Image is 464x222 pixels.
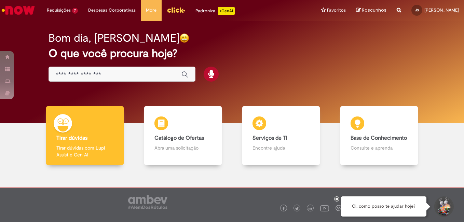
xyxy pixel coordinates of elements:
b: Catálogo de Ofertas [154,135,204,141]
img: ServiceNow [1,3,36,17]
p: Encontre ajuda [253,144,310,151]
div: Padroniza [195,7,235,15]
button: Iniciar Conversa de Suporte [433,196,454,217]
a: Tirar dúvidas Tirar dúvidas com Lupi Assist e Gen Ai [36,106,134,165]
span: [PERSON_NAME] [424,7,459,13]
p: +GenAi [218,7,235,15]
p: Tirar dúvidas com Lupi Assist e Gen Ai [56,144,114,158]
span: More [146,7,156,14]
img: logo_footer_workplace.png [336,205,342,211]
img: logo_footer_facebook.png [282,207,285,210]
span: Requisições [47,7,71,14]
a: Catálogo de Ofertas Abra uma solicitação [134,106,232,165]
b: Tirar dúvidas [56,135,87,141]
img: logo_footer_twitter.png [295,207,299,210]
img: happy-face.png [179,33,189,43]
a: Serviços de TI Encontre ajuda [232,106,330,165]
p: Consulte e aprenda [351,144,408,151]
b: Base de Conhecimento [351,135,407,141]
a: Base de Conhecimento Consulte e aprenda [330,106,428,165]
span: 7 [72,8,78,14]
img: logo_footer_linkedin.png [309,207,312,211]
span: Despesas Corporativas [88,7,136,14]
img: click_logo_yellow_360x200.png [167,5,185,15]
img: logo_footer_youtube.png [320,204,329,212]
span: Rascunhos [362,7,386,13]
span: JS [415,8,419,12]
img: logo_footer_ambev_rotulo_gray.png [128,195,167,209]
span: Favoritos [327,7,346,14]
div: Oi, como posso te ajudar hoje? [341,196,426,217]
h2: Bom dia, [PERSON_NAME] [49,32,179,44]
b: Serviços de TI [253,135,287,141]
a: Rascunhos [356,7,386,14]
p: Abra uma solicitação [154,144,212,151]
h2: O que você procura hoje? [49,47,416,59]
